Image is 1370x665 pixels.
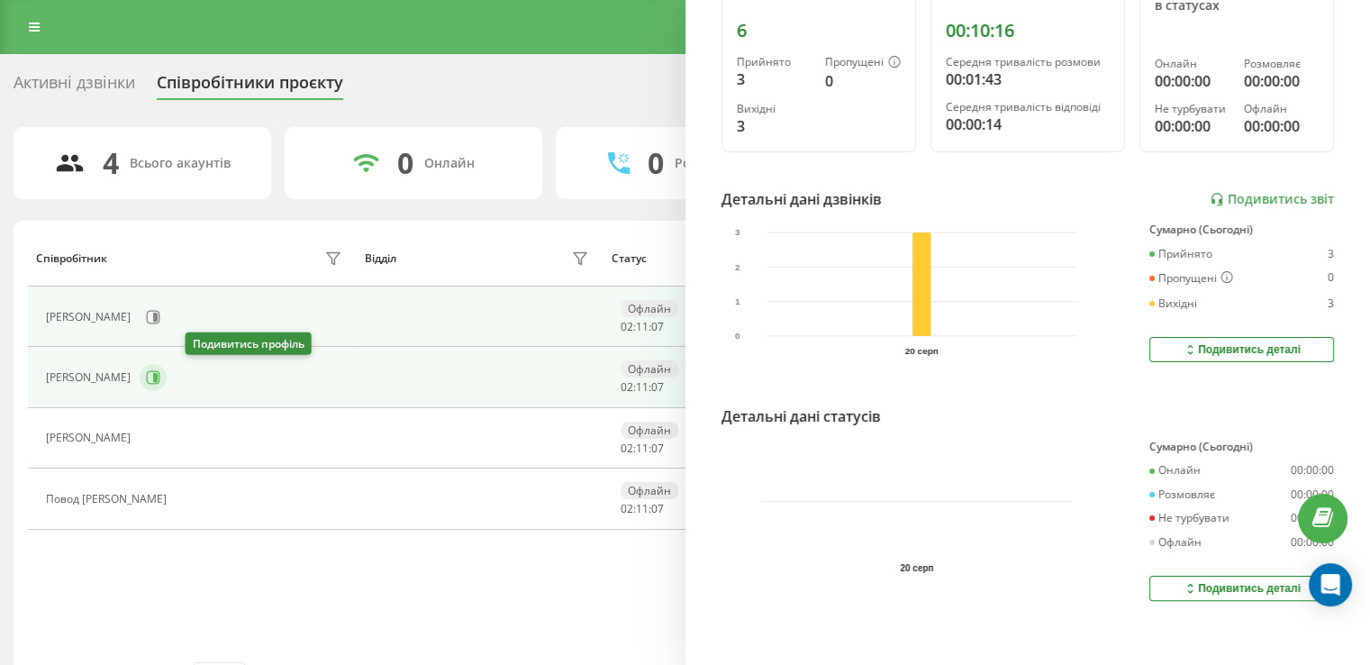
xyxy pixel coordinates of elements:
[651,441,664,456] span: 07
[621,482,678,499] div: Офлайн
[737,56,811,68] div: Прийнято
[735,262,740,272] text: 2
[900,563,933,573] text: 20 серп
[651,379,664,395] span: 07
[424,156,475,171] div: Онлайн
[825,56,901,70] div: Пропущені
[621,319,633,334] span: 02
[621,379,633,395] span: 02
[621,381,664,394] div: : :
[1149,248,1212,260] div: Прийнято
[46,311,135,323] div: [PERSON_NAME]
[1149,271,1233,286] div: Пропущені
[636,501,649,516] span: 11
[621,360,678,378] div: Офлайн
[1155,103,1229,115] div: Не турбувати
[737,68,811,90] div: 3
[1183,581,1301,596] div: Подивитись деталі
[1149,464,1201,477] div: Онлайн
[1149,536,1202,549] div: Офлайн
[1149,576,1334,601] button: Подивитись деталі
[905,346,939,356] text: 20 серп
[36,252,107,265] div: Співробітник
[1328,248,1334,260] div: 3
[1244,115,1319,137] div: 00:00:00
[1244,70,1319,92] div: 00:00:00
[1149,337,1334,362] button: Подивитись деталі
[1149,297,1197,310] div: Вихідні
[397,146,413,180] div: 0
[1183,342,1301,357] div: Подивитись деталі
[946,114,1110,135] div: 00:00:14
[1244,103,1319,115] div: Офлайн
[648,146,664,180] div: 0
[621,441,633,456] span: 02
[186,332,312,355] div: Подивитись профіль
[721,188,882,210] div: Детальні дані дзвінків
[1328,297,1334,310] div: 3
[130,156,231,171] div: Всього акаунтів
[825,70,901,92] div: 0
[946,101,1110,114] div: Середня тривалість відповіді
[1155,58,1229,70] div: Онлайн
[46,493,171,506] div: Повод [PERSON_NAME]
[1328,271,1334,286] div: 0
[636,379,649,395] span: 11
[946,20,1110,41] div: 00:10:16
[46,432,135,444] div: [PERSON_NAME]
[1149,441,1334,453] div: Сумарно (Сьогодні)
[946,68,1110,90] div: 00:01:43
[1210,192,1334,207] a: Подивитись звіт
[103,146,119,180] div: 4
[1291,536,1334,549] div: 00:00:00
[651,319,664,334] span: 07
[636,441,649,456] span: 11
[737,20,901,41] div: 6
[1291,512,1334,524] div: 00:00:00
[737,115,811,137] div: 3
[946,56,1110,68] div: Середня тривалість розмови
[1149,512,1229,524] div: Не турбувати
[621,422,678,439] div: Офлайн
[621,503,664,515] div: : :
[737,103,811,115] div: Вихідні
[1291,488,1334,501] div: 00:00:00
[1244,58,1319,70] div: Розмовляє
[621,442,664,455] div: : :
[735,332,740,342] text: 0
[157,73,343,101] div: Співробітники проєкту
[1291,464,1334,477] div: 00:00:00
[612,252,647,265] div: Статус
[1309,563,1352,606] div: Open Intercom Messenger
[621,300,678,317] div: Офлайн
[721,405,881,427] div: Детальні дані статусів
[735,228,740,238] text: 3
[14,73,135,101] div: Активні дзвінки
[621,501,633,516] span: 02
[675,156,762,171] div: Розмовляють
[46,371,135,384] div: [PERSON_NAME]
[1149,223,1334,236] div: Сумарно (Сьогодні)
[636,319,649,334] span: 11
[651,501,664,516] span: 07
[1155,70,1229,92] div: 00:00:00
[735,296,740,306] text: 1
[365,252,396,265] div: Відділ
[621,321,664,333] div: : :
[1155,115,1229,137] div: 00:00:00
[1149,488,1215,501] div: Розмовляє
